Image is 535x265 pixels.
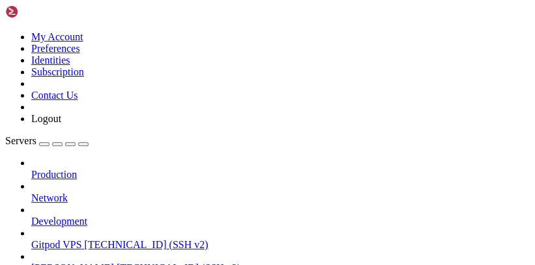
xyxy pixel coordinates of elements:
[31,181,530,204] li: Network
[31,239,530,251] a: Gitpod VPS [TECHNICAL_ID] (SSH v2)
[31,216,530,227] a: Development
[5,171,10,182] span: >
[31,157,530,181] li: Production
[5,38,365,49] x-row: on:
[31,227,530,251] li: Gitpod VPS [TECHNICAL_ID] (SSH v2)
[5,127,365,138] x-row: inputs:
[10,171,323,182] span: ML fi" $SSH "${{ [DOMAIN_NAME] }}" "tar -xz -C '${{ inp
[5,135,89,146] a: Servers
[31,204,530,227] li: Development
[5,116,141,127] span: description: "deploy path"
[5,82,365,94] x-row: workflow_dispatch:
[31,66,84,77] a: Subscription
[5,5,80,18] img: Shellngn
[5,135,36,146] span: Servers
[31,192,530,204] a: Network
[5,27,78,38] span: required: true
[31,192,68,203] span: Network
[31,169,77,180] span: Production
[31,90,78,101] a: Contact Us
[31,43,80,54] a: Preferences
[31,239,82,250] span: Gitpod VPS
[31,216,87,227] span: Development
[85,239,208,250] span: [TECHNICAL_ID] (SSH v2)
[31,169,530,181] a: Production
[16,171,21,182] div: (2, 15)
[5,71,31,82] span: dest:
[31,113,61,124] a: Logout
[31,55,70,66] a: Identities
[31,31,83,42] a: My Account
